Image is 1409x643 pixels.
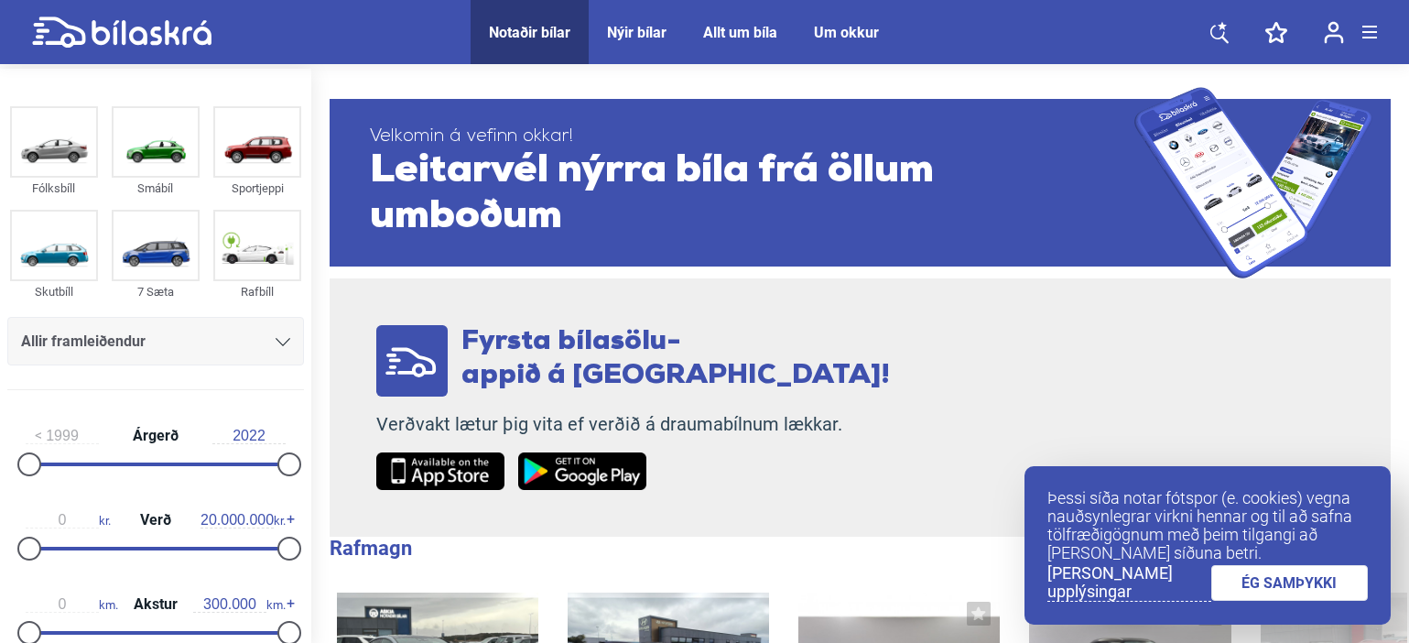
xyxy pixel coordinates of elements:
[489,24,570,41] a: Notaðir bílar
[112,178,200,199] div: Smábíl
[10,281,98,302] div: Skutbíll
[193,596,286,613] span: km.
[330,537,412,560] b: Rafmagn
[607,24,667,41] a: Nýir bílar
[376,413,890,436] p: Verðvakt lætur þig vita ef verðið á draumabílnum lækkar.
[814,24,879,41] a: Um okkur
[330,87,1391,278] a: Velkomin á vefinn okkar!Leitarvél nýrra bíla frá öllum umboðum
[213,178,301,199] div: Sportjeppi
[129,597,182,612] span: Akstur
[21,329,146,354] span: Allir framleiðendur
[1047,489,1368,562] p: Þessi síða notar fótspor (e. cookies) vegna nauðsynlegrar virkni hennar og til að safna tölfræðig...
[461,328,890,390] span: Fyrsta bílasölu- appið á [GEOGRAPHIC_DATA]!
[135,513,176,528] span: Verð
[370,125,1134,148] span: Velkomin á vefinn okkar!
[370,148,1134,240] span: Leitarvél nýrra bíla frá öllum umboðum
[112,281,200,302] div: 7 Sæta
[128,429,183,443] span: Árgerð
[1047,564,1211,602] a: [PERSON_NAME] upplýsingar
[703,24,777,41] a: Allt um bíla
[213,281,301,302] div: Rafbíll
[201,512,286,529] span: kr.
[1324,21,1344,44] img: user-login.svg
[26,512,111,529] span: kr.
[1211,565,1369,601] a: ÉG SAMÞYKKI
[26,596,118,613] span: km.
[10,178,98,199] div: Fólksbíll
